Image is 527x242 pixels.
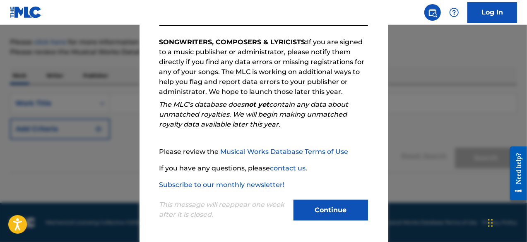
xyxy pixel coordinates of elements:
iframe: Resource Center [504,140,527,207]
img: search [428,7,438,17]
em: The MLC’s database does contain any data about unmatched royalties. We will begin making unmatche... [159,101,349,128]
strong: not yet [245,101,270,108]
a: contact us [270,164,306,172]
div: Help [446,4,462,21]
p: Please review the [159,147,368,157]
a: Musical Works Database Terms of Use [221,148,349,156]
div: Drag [488,211,493,235]
a: Subscribe to our monthly newsletter! [159,181,285,189]
p: If you are signed to a music publisher or administrator, please notify them directly if you find ... [159,37,368,97]
p: This message will reappear one week after it is closed. [159,200,289,220]
a: Public Search [424,4,441,21]
img: MLC Logo [10,6,42,18]
strong: SONGWRITERS, COMPOSERS & LYRICISTS: [159,38,307,46]
p: If you have any questions, please . [159,163,368,173]
a: Log In [467,2,517,23]
button: Continue [294,200,368,220]
img: help [449,7,459,17]
iframe: Chat Widget [486,202,527,242]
